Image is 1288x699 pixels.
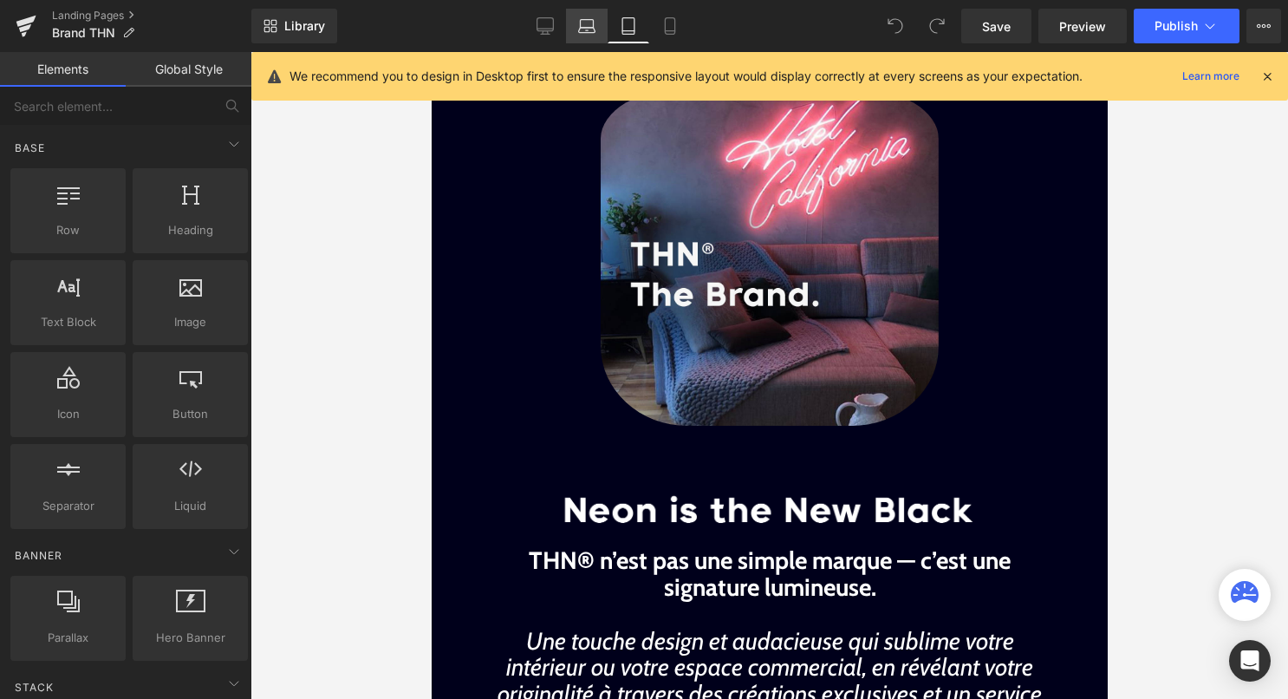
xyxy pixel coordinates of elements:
span: Button [138,405,243,423]
span: Library [284,18,325,34]
span: Publish [1155,19,1198,33]
button: Publish [1134,9,1239,43]
span: Heading [138,221,243,239]
span: Liquid [138,497,243,515]
a: Mobile [649,9,691,43]
div: Open Intercom Messenger [1229,640,1271,682]
a: Tablet [608,9,649,43]
span: Row [16,221,120,239]
div: Domaine: [DOMAIN_NAME] [45,45,196,59]
span: Text Block [16,313,120,331]
span: Stack [13,679,55,696]
a: Global Style [126,52,251,87]
div: Mots-clés [218,102,262,114]
img: tab_keywords_by_traffic_grey.svg [199,101,213,114]
span: Parallax [16,629,120,647]
a: New Library [251,9,337,43]
a: Landing Pages [52,9,251,23]
img: tab_domain_overview_orange.svg [72,101,86,114]
span: Save [982,17,1011,36]
img: logo_orange.svg [28,28,42,42]
span: Image [138,313,243,331]
div: Domaine [91,102,133,114]
a: Learn more [1175,66,1246,87]
span: Separator [16,497,120,515]
p: We recommend you to design in Desktop first to ensure the responsive layout would display correct... [289,67,1083,86]
a: Preview [1038,9,1127,43]
button: Undo [878,9,913,43]
img: website_grey.svg [28,45,42,59]
span: Banner [13,547,64,564]
a: Desktop [524,9,566,43]
a: Laptop [566,9,608,43]
button: More [1246,9,1281,43]
strong: THN® n’est pas une simple marque — c’est une signature lumineuse. [97,493,579,550]
span: Icon [16,405,120,423]
span: Base [13,140,47,156]
span: Brand THN [52,26,115,40]
button: Redo [920,9,954,43]
div: v 4.0.24 [49,28,85,42]
span: Preview [1059,17,1106,36]
span: Hero Banner [138,629,243,647]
